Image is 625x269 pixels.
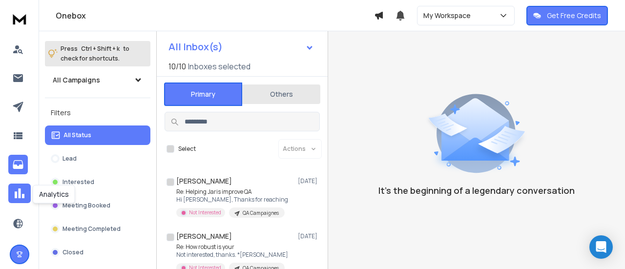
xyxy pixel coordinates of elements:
p: Re: How robust is your [176,243,288,251]
h1: All Inbox(s) [168,42,223,52]
h1: [PERSON_NAME] [176,231,232,241]
button: Meeting Booked [45,196,150,215]
div: Open Intercom Messenger [589,235,613,259]
h1: [PERSON_NAME] [176,176,232,186]
button: All Campaigns [45,70,150,90]
button: All Status [45,125,150,145]
h3: Inboxes selected [188,61,250,72]
button: All Inbox(s) [161,37,322,57]
button: Others [242,83,320,105]
h3: Filters [45,106,150,120]
span: 10 / 10 [168,61,186,72]
p: [DATE] [298,177,320,185]
p: Hi [PERSON_NAME], Thanks for reaching [176,196,288,204]
p: My Workspace [423,11,475,21]
span: Ctrl + Shift + k [80,43,121,54]
p: Get Free Credits [547,11,601,21]
p: QA Campaignes [243,209,279,217]
p: Not Interested [189,209,221,216]
p: Meeting Booked [62,202,110,209]
div: Analytics [33,185,75,204]
p: Press to check for shortcuts. [61,44,129,63]
h1: All Campaigns [53,75,100,85]
img: logo [10,10,29,28]
button: Primary [164,83,242,106]
p: Interested [62,178,94,186]
h1: Onebox [56,10,374,21]
button: Closed [45,243,150,262]
button: Get Free Credits [526,6,608,25]
p: Lead [62,155,77,163]
p: Re: Helping Jaris improve QA [176,188,288,196]
p: Not interested, thanks. *[PERSON_NAME] [176,251,288,259]
p: Closed [62,248,83,256]
p: All Status [63,131,91,139]
label: Select [178,145,196,153]
button: Interested [45,172,150,192]
button: Meeting Completed [45,219,150,239]
button: Lead [45,149,150,168]
p: [DATE] [298,232,320,240]
p: It’s the beginning of a legendary conversation [378,184,575,197]
p: Meeting Completed [62,225,121,233]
